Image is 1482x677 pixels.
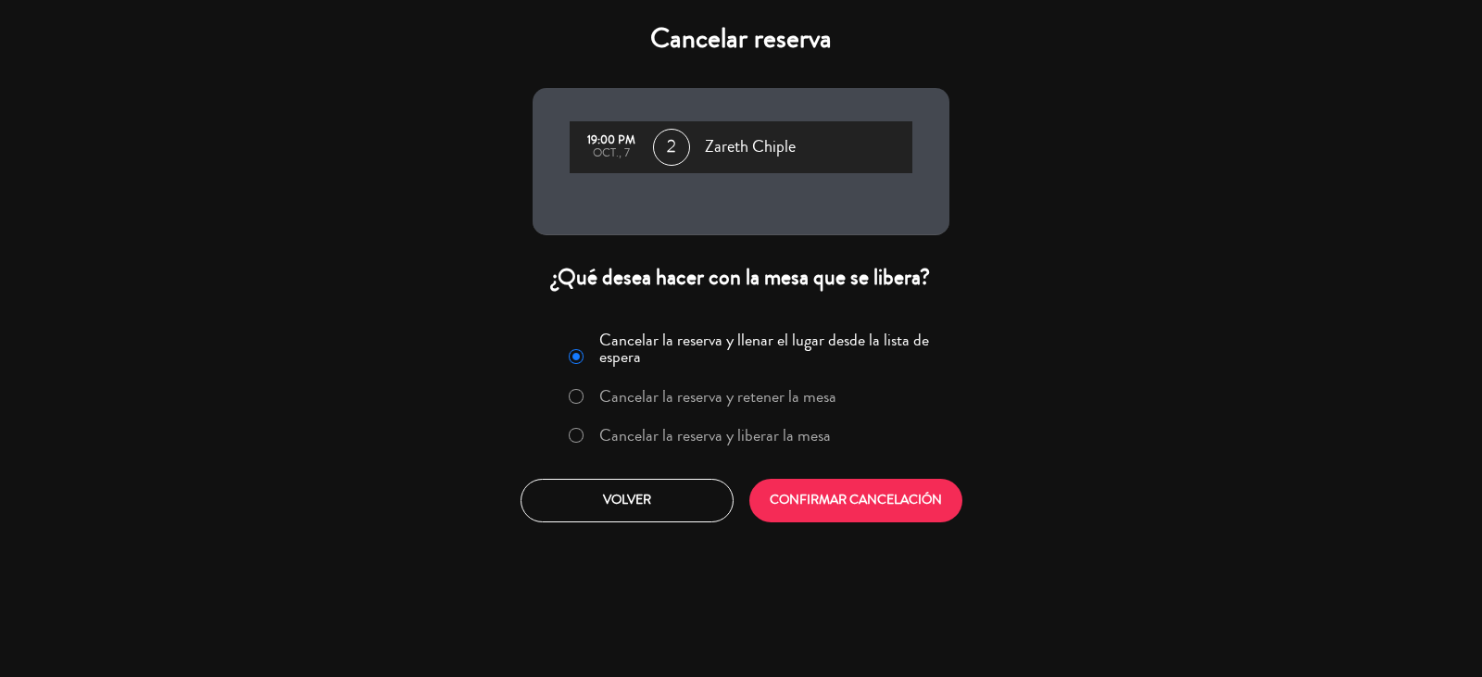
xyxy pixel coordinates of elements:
div: oct., 7 [579,147,644,160]
button: Volver [521,479,734,522]
h4: Cancelar reserva [533,22,949,56]
span: 2 [653,129,690,166]
label: Cancelar la reserva y retener la mesa [599,388,836,405]
div: 19:00 PM [579,134,644,147]
button: CONFIRMAR CANCELACIÓN [749,479,962,522]
label: Cancelar la reserva y liberar la mesa [599,427,831,444]
div: ¿Qué desea hacer con la mesa que se libera? [533,263,949,292]
span: Zareth Chiple [705,133,796,161]
label: Cancelar la reserva y llenar el lugar desde la lista de espera [599,332,938,365]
